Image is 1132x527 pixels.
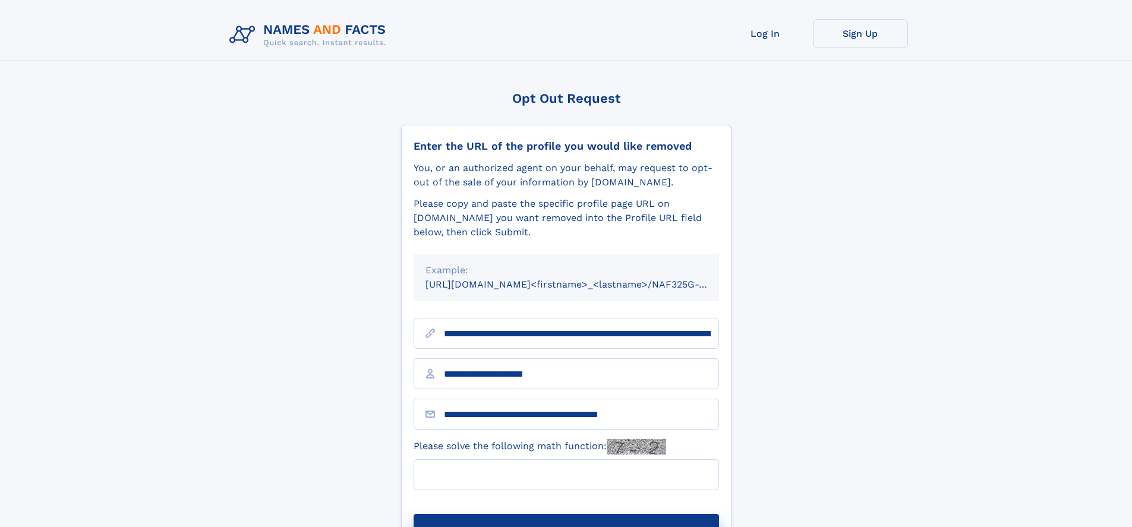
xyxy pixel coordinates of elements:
label: Please solve the following math function: [414,439,666,455]
img: Logo Names and Facts [225,19,396,51]
div: Opt Out Request [401,91,731,106]
div: Example: [425,263,707,277]
div: Please copy and paste the specific profile page URL on [DOMAIN_NAME] you want removed into the Pr... [414,197,719,239]
a: Sign Up [813,19,908,48]
div: Enter the URL of the profile you would like removed [414,140,719,153]
a: Log In [718,19,813,48]
div: You, or an authorized agent on your behalf, may request to opt-out of the sale of your informatio... [414,161,719,190]
small: [URL][DOMAIN_NAME]<firstname>_<lastname>/NAF325G-xxxxxxxx [425,279,742,290]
